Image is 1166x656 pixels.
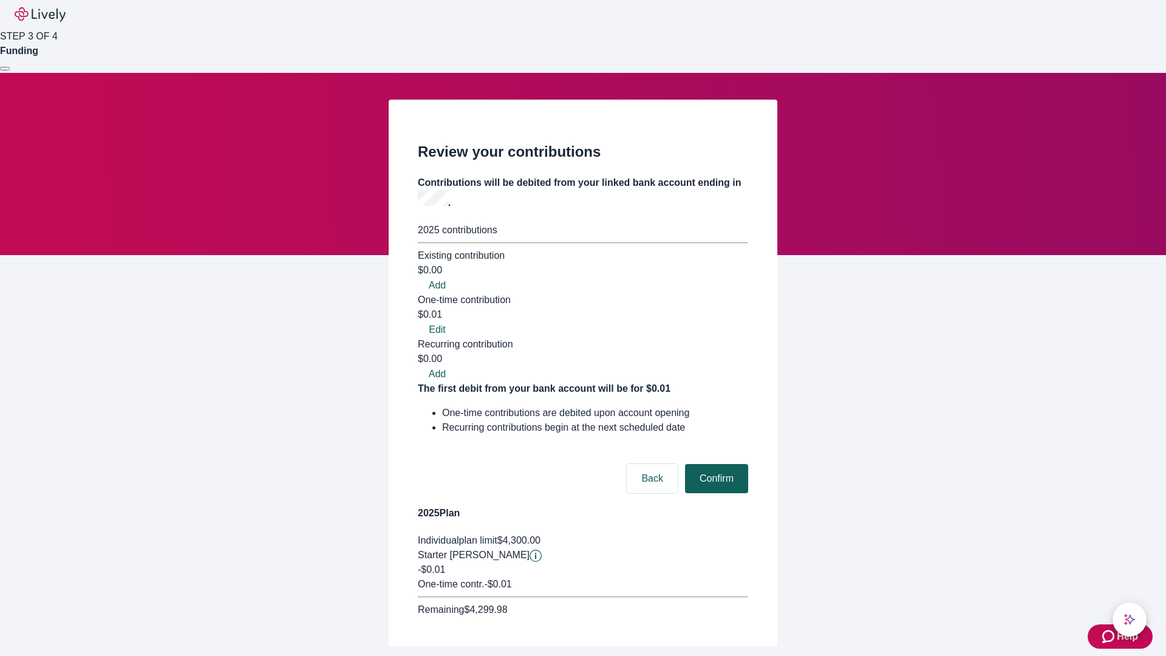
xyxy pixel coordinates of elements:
h4: 2025 Plan [418,506,748,521]
li: Recurring contributions begin at the next scheduled date [442,420,748,435]
span: Help [1117,629,1138,644]
svg: Starter penny details [530,550,542,562]
div: $0.01 [418,307,748,322]
span: Individual plan limit [418,535,497,545]
div: 2025 contributions [418,223,748,237]
button: Back [627,464,678,493]
button: Zendesk support iconHelp [1088,624,1153,649]
button: Confirm [685,464,748,493]
button: Add [418,367,457,381]
span: $4,300.00 [497,535,540,545]
svg: Lively AI Assistant [1123,613,1136,626]
h2: Review your contributions [418,141,748,163]
button: Edit [418,323,457,337]
div: One-time contribution [418,293,748,307]
span: Starter [PERSON_NAME] [418,550,530,560]
span: Remaining [418,604,464,615]
button: Add [418,278,457,293]
span: - $0.01 [484,579,511,589]
img: Lively [15,7,66,22]
svg: Zendesk support icon [1102,629,1117,644]
div: $0.00 [418,263,748,278]
div: Existing contribution [418,248,748,263]
span: One-time contr. [418,579,484,589]
span: -$0.01 [418,564,445,575]
button: chat [1113,603,1147,637]
li: One-time contributions are debited upon account opening [442,406,748,420]
div: Recurring contribution [418,337,748,352]
div: $0.00 [418,352,748,366]
button: Lively will contribute $0.01 to establish your account [530,550,542,562]
span: $4,299.98 [464,604,507,615]
h4: Contributions will be debited from your linked bank account ending in . [418,176,748,210]
strong: The first debit from your bank account will be for $0.01 [418,383,670,394]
